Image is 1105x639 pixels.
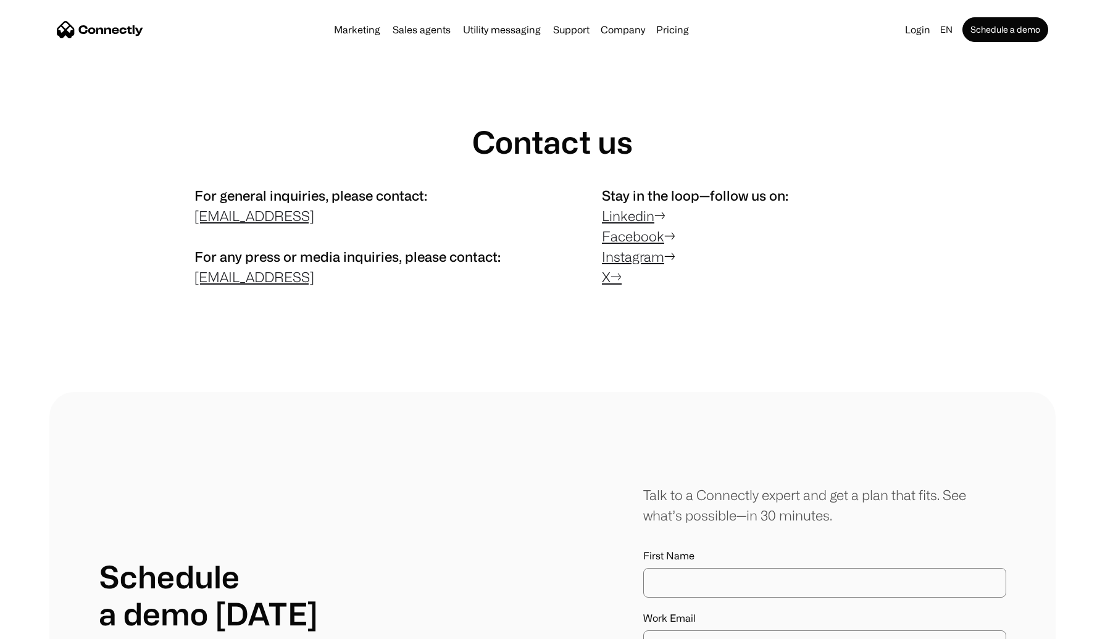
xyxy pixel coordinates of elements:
a: Pricing [651,25,694,35]
label: Work Email [643,612,1006,624]
h1: Schedule a demo [DATE] [99,558,318,632]
a: Login [900,21,935,38]
span: For any press or media inquiries, please contact: [194,249,501,264]
span: Stay in the loop—follow us on: [602,188,788,203]
a: Facebook [602,228,664,244]
aside: Language selected: English [12,616,74,635]
div: en [935,21,960,38]
a: Instagram [602,249,664,264]
a: X [602,269,611,285]
ul: Language list [25,617,74,635]
div: Company [597,21,649,38]
a: Marketing [329,25,385,35]
div: Talk to a Connectly expert and get a plan that fits. See what’s possible—in 30 minutes. [643,485,1006,525]
a: Schedule a demo [962,17,1048,42]
a: Sales agents [388,25,456,35]
a: Support [548,25,594,35]
a: [EMAIL_ADDRESS] [194,269,314,285]
a: [EMAIL_ADDRESS] [194,208,314,223]
div: en [940,21,953,38]
span: For general inquiries, please contact: [194,188,427,203]
a: Linkedin [602,208,654,223]
h1: Contact us [472,123,633,161]
label: First Name [643,550,1006,562]
a: → [611,269,622,285]
div: Company [601,21,645,38]
p: → → → [602,185,911,287]
a: home [57,20,143,39]
a: Utility messaging [458,25,546,35]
